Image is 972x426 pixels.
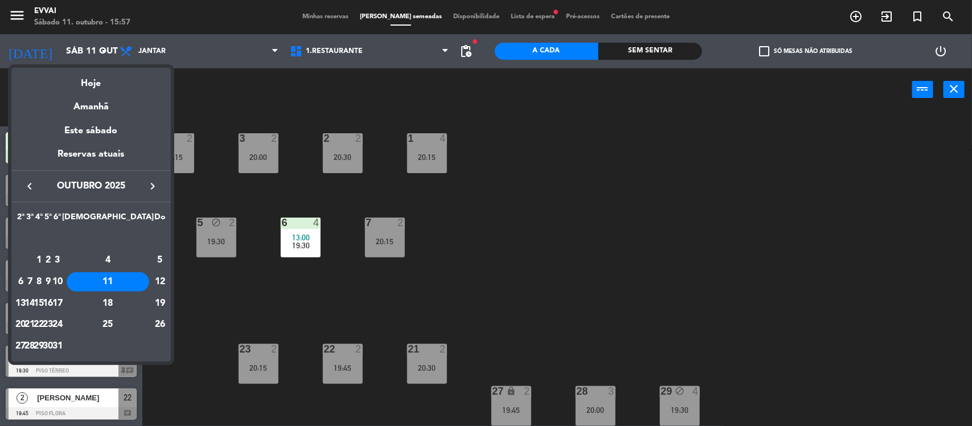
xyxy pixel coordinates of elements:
[34,249,43,271] td: 1 de outubro de 2025
[16,211,25,228] th: Segunda-feira
[67,272,149,292] div: 11
[34,293,43,314] td: 15 de outubro de 2025
[17,337,25,356] div: 27
[19,179,40,194] button: keyboard_arrow_left
[44,251,52,270] div: 2
[154,272,166,292] div: 12
[154,293,166,314] td: 19 de outubro de 2025
[154,315,166,334] div: 26
[11,91,171,114] div: Amanhã
[53,271,62,293] td: 10 de outubro de 2025
[53,272,61,292] div: 10
[53,294,61,313] div: 17
[26,315,34,334] div: 21
[26,294,34,313] div: 14
[154,314,166,336] td: 26 de outubro de 2025
[154,251,166,270] div: 5
[53,335,62,357] td: 31 de outubro de 2025
[25,211,34,228] th: Terça-feira
[34,335,43,357] td: 29 de outubro de 2025
[154,211,166,228] th: Domingo
[62,271,154,293] td: 11 de outubro de 2025
[35,337,43,356] div: 29
[34,211,43,228] th: Quarta-feira
[11,68,171,91] div: Hoje
[62,249,154,271] td: 4 de outubro de 2025
[62,293,154,314] td: 18 de outubro de 2025
[35,294,43,313] div: 15
[16,271,25,293] td: 6 de outubro de 2025
[43,293,52,314] td: 16 de outubro de 2025
[16,314,25,336] td: 20 de outubro de 2025
[53,315,61,334] div: 24
[62,314,154,336] td: 25 de outubro de 2025
[53,249,62,271] td: 3 de outubro de 2025
[43,335,52,357] td: 30 de outubro de 2025
[11,115,171,147] div: Este sábado
[44,272,52,292] div: 9
[35,251,43,270] div: 1
[26,272,34,292] div: 7
[67,251,149,270] div: 4
[53,211,62,228] th: Sexta-feira
[44,294,52,313] div: 16
[17,272,25,292] div: 6
[16,335,25,357] td: 27 de outubro de 2025
[40,179,142,194] span: outubro 2025
[25,335,34,357] td: 28 de outubro de 2025
[154,249,166,271] td: 5 de outubro de 2025
[34,271,43,293] td: 8 de outubro de 2025
[67,315,149,334] div: 25
[16,293,25,314] td: 13 de outubro de 2025
[142,179,163,194] button: keyboard_arrow_right
[53,314,62,336] td: 24 de outubro de 2025
[43,314,52,336] td: 23 de outubro de 2025
[53,251,61,270] div: 3
[17,294,25,313] div: 13
[43,211,52,228] th: Quinta-feira
[17,315,25,334] div: 20
[43,271,52,293] td: 9 de outubro de 2025
[154,271,166,293] td: 12 de outubro de 2025
[34,314,43,336] td: 22 de outubro de 2025
[53,337,61,356] div: 31
[146,179,159,193] i: keyboard_arrow_right
[67,294,149,313] div: 18
[25,293,34,314] td: 14 de outubro de 2025
[11,147,171,170] div: Reservas atuais
[44,337,52,356] div: 30
[16,228,166,250] td: OUT
[35,315,43,334] div: 22
[43,249,52,271] td: 2 de outubro de 2025
[25,271,34,293] td: 7 de outubro de 2025
[44,315,52,334] div: 23
[23,179,36,193] i: keyboard_arrow_left
[154,294,166,313] div: 19
[62,211,154,228] th: Sábado
[35,272,43,292] div: 8
[53,293,62,314] td: 17 de outubro de 2025
[26,337,34,356] div: 28
[25,314,34,336] td: 21 de outubro de 2025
